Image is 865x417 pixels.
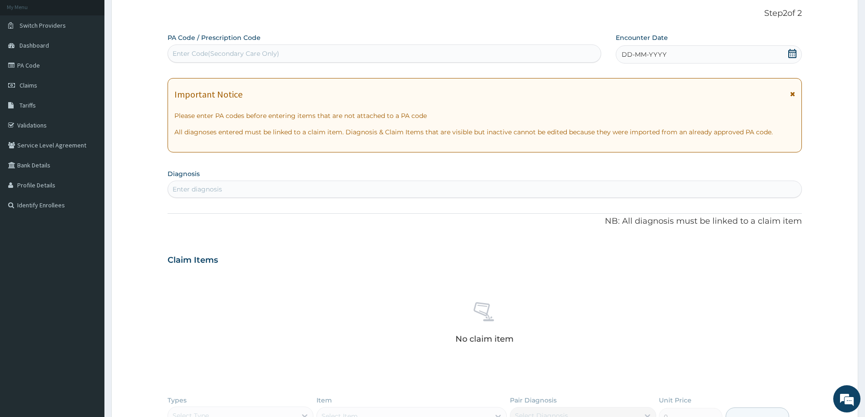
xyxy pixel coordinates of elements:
h1: Important Notice [174,89,242,99]
p: Please enter PA codes before entering items that are not attached to a PA code [174,111,795,120]
span: Dashboard [20,41,49,49]
textarea: Type your message and hit 'Enter' [5,248,173,280]
p: Step 2 of 2 [168,9,802,19]
label: Diagnosis [168,169,200,178]
label: PA Code / Prescription Code [168,33,261,42]
div: Chat with us now [47,51,153,63]
span: Claims [20,81,37,89]
div: Enter Code(Secondary Care Only) [173,49,279,58]
p: No claim item [455,334,514,343]
p: All diagnoses entered must be linked to a claim item. Diagnosis & Claim Items that are visible bu... [174,128,795,137]
img: d_794563401_company_1708531726252_794563401 [17,45,37,68]
span: Switch Providers [20,21,66,29]
label: Encounter Date [616,33,668,42]
div: Enter diagnosis [173,185,222,194]
span: Tariffs [20,101,36,109]
h3: Claim Items [168,255,218,265]
span: DD-MM-YYYY [622,50,667,59]
div: Minimize live chat window [149,5,171,26]
span: We're online! [53,114,125,206]
p: NB: All diagnosis must be linked to a claim item [168,216,802,227]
